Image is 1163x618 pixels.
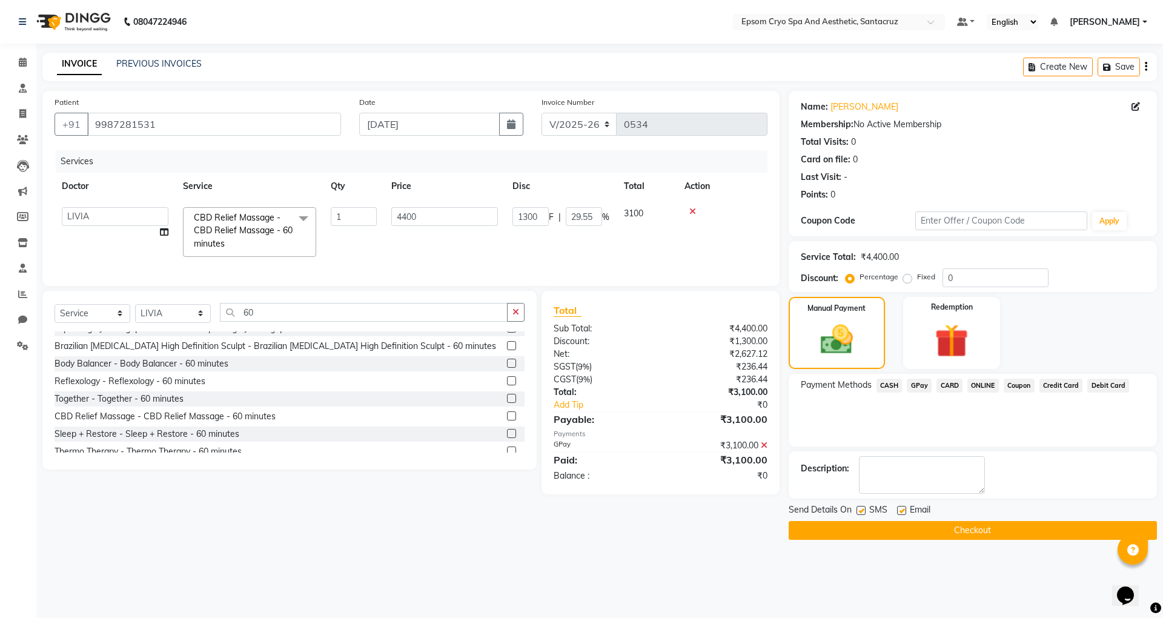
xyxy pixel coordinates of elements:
[505,173,617,200] th: Disc
[660,360,776,373] div: ₹236.44
[55,97,79,108] label: Patient
[554,429,767,439] div: Payments
[801,379,872,391] span: Payment Methods
[915,211,1087,230] input: Enter Offer / Coupon Code
[860,271,898,282] label: Percentage
[545,322,660,335] div: Sub Total:
[545,412,660,427] div: Payable:
[225,238,230,249] a: x
[31,5,114,39] img: logo
[554,304,581,317] span: Total
[801,171,841,184] div: Last Visit:
[801,101,828,113] div: Name:
[931,302,973,313] label: Redemption
[660,335,776,348] div: ₹1,300.00
[1098,58,1140,76] button: Save
[617,173,677,200] th: Total
[323,173,384,200] th: Qty
[1087,379,1129,393] span: Debit Card
[677,173,767,200] th: Action
[660,386,776,399] div: ₹3,100.00
[55,357,228,370] div: Body Balancer - Body Balancer - 60 minutes
[660,439,776,452] div: ₹3,100.00
[194,212,293,249] span: CBD Relief Massage - CBD Relief Massage - 60 minutes
[545,453,660,467] div: Paid:
[578,374,590,384] span: 9%
[545,335,660,348] div: Discount:
[876,379,903,393] span: CASH
[801,136,849,148] div: Total Visits:
[558,211,561,224] span: |
[545,373,660,386] div: ( )
[545,386,660,399] div: Total:
[176,173,323,200] th: Service
[57,53,102,75] a: INVOICE
[87,113,341,136] input: Search by Name/Mobile/Email/Code
[660,412,776,427] div: ₹3,100.00
[542,97,594,108] label: Invoice Number
[861,251,899,264] div: ₹4,400.00
[789,521,1157,540] button: Checkout
[545,470,660,482] div: Balance :
[967,379,999,393] span: ONLINE
[578,362,589,371] span: 9%
[545,348,660,360] div: Net:
[660,348,776,360] div: ₹2,627.12
[554,374,576,385] span: CGST
[55,445,242,458] div: Thermo Therapy - Thermo Therapy - 60 minutes
[801,462,849,475] div: Description:
[801,272,838,285] div: Discount:
[133,5,187,39] b: 08047224946
[55,375,205,388] div: Reflexology - Reflexology - 60 minutes
[56,150,777,173] div: Services
[602,211,609,224] span: %
[789,503,852,519] span: Send Details On
[55,113,88,136] button: +91
[801,188,828,201] div: Points:
[807,303,866,314] label: Manual Payment
[801,118,1145,131] div: No Active Membership
[55,173,176,200] th: Doctor
[869,503,887,519] span: SMS
[55,428,239,440] div: Sleep + Restore - Sleep + Restore - 60 minutes
[830,188,835,201] div: 0
[1004,379,1035,393] span: Coupon
[851,136,856,148] div: 0
[924,320,979,362] img: _gift.svg
[554,361,575,372] span: SGST
[660,373,776,386] div: ₹236.44
[680,399,776,411] div: ₹0
[1070,16,1140,28] span: [PERSON_NAME]
[910,503,930,519] span: Email
[55,410,276,423] div: CBD Relief Massage - CBD Relief Massage - 60 minutes
[545,360,660,373] div: ( )
[624,208,643,219] span: 3100
[55,393,184,405] div: Together - Together - 60 minutes
[801,251,856,264] div: Service Total:
[220,303,508,322] input: Search or Scan
[853,153,858,166] div: 0
[801,214,915,227] div: Coupon Code
[545,399,680,411] a: Add Tip
[801,118,853,131] div: Membership:
[359,97,376,108] label: Date
[1039,379,1083,393] span: Credit Card
[1092,212,1127,230] button: Apply
[116,58,202,69] a: PREVIOUS INVOICES
[1023,58,1093,76] button: Create New
[660,453,776,467] div: ₹3,100.00
[1112,570,1151,606] iframe: chat widget
[660,470,776,482] div: ₹0
[549,211,554,224] span: F
[810,321,863,358] img: _cash.svg
[801,153,850,166] div: Card on file:
[384,173,505,200] th: Price
[917,271,935,282] label: Fixed
[844,171,847,184] div: -
[907,379,932,393] span: GPay
[830,101,898,113] a: [PERSON_NAME]
[936,379,963,393] span: CARD
[55,340,496,353] div: Brazilian [MEDICAL_DATA] High Definition Sculpt - Brazilian [MEDICAL_DATA] High Definition Sculpt...
[545,439,660,452] div: GPay
[660,322,776,335] div: ₹4,400.00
